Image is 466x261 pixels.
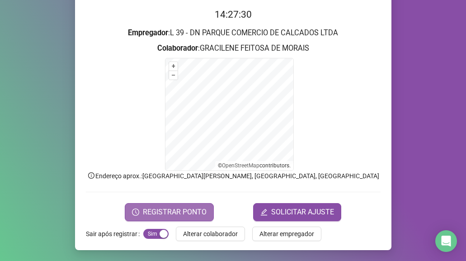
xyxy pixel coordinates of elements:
[259,229,314,239] span: Alterar empregador
[86,227,143,241] label: Sair após registrar
[271,207,334,218] span: SOLICITAR AJUSTE
[132,209,139,216] span: clock-circle
[218,162,291,169] li: © contributors.
[169,71,178,80] button: –
[86,27,381,39] h3: : L 39 - DN PARQUE COMERCIO DE CALCADOS LTDA
[222,162,259,169] a: OpenStreetMap
[87,171,95,180] span: info-circle
[128,28,168,37] strong: Empregador
[215,9,252,20] time: 14:27:30
[125,203,214,221] button: REGISTRAR PONTO
[169,62,178,71] button: +
[86,171,381,181] p: Endereço aprox. : [GEOGRAPHIC_DATA][PERSON_NAME], [GEOGRAPHIC_DATA], [GEOGRAPHIC_DATA]
[435,230,457,252] div: Open Intercom Messenger
[176,227,245,241] button: Alterar colaborador
[86,43,381,54] h3: : GRACILENE FEITOSA DE MORAIS
[260,209,268,216] span: edit
[252,227,321,241] button: Alterar empregador
[143,207,207,218] span: REGISTRAR PONTO
[183,229,238,239] span: Alterar colaborador
[253,203,341,221] button: editSOLICITAR AJUSTE
[157,44,198,52] strong: Colaborador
